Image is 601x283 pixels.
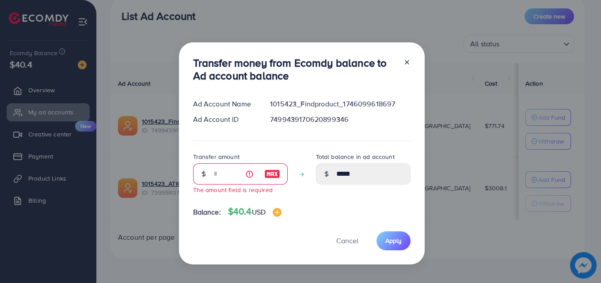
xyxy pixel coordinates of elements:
[325,231,369,250] button: Cancel
[316,152,395,161] label: Total balance in ad account
[264,169,280,179] img: image
[263,114,417,125] div: 7499439170620899346
[186,99,263,109] div: Ad Account Name
[336,236,358,245] span: Cancel
[186,114,263,125] div: Ad Account ID
[193,152,240,161] label: Transfer amount
[273,208,281,217] img: image
[263,99,417,109] div: 1015423_Findproduct_1746099618697
[193,207,221,217] span: Balance:
[228,206,281,217] h4: $40.4
[252,207,266,217] span: USD
[377,231,411,250] button: Apply
[193,185,273,194] small: The amount field is required
[385,236,402,245] span: Apply
[193,57,396,82] h3: Transfer money from Ecomdy balance to Ad account balance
